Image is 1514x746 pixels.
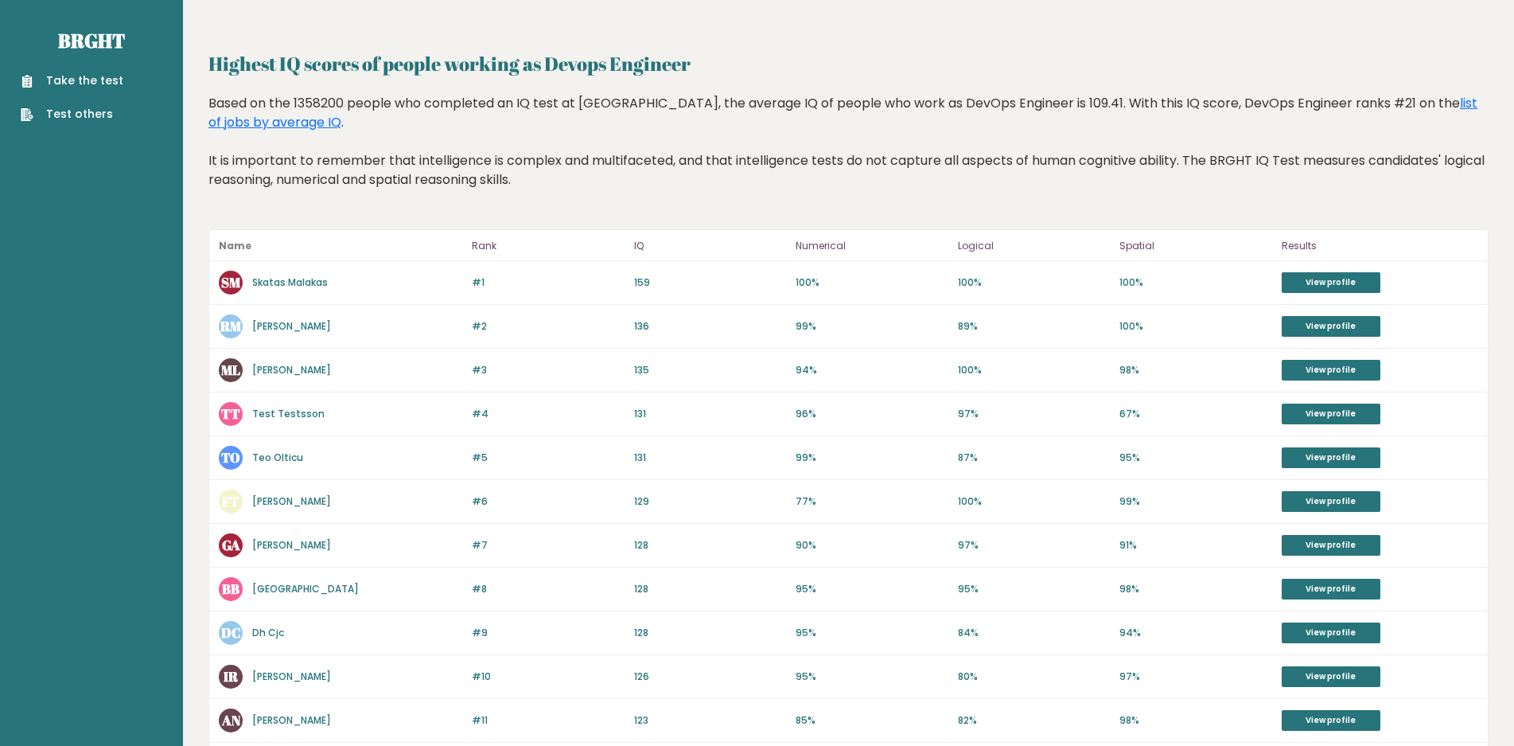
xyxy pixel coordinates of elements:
p: 95% [796,582,948,596]
p: 95% [796,626,948,640]
text: AN [221,711,241,729]
p: 85% [796,713,948,728]
p: 87% [958,451,1111,465]
a: Take the test [21,72,123,89]
a: [PERSON_NAME] [252,713,331,727]
p: #8 [472,582,625,596]
p: #11 [472,713,625,728]
p: 96% [796,407,948,421]
a: [PERSON_NAME] [252,538,331,552]
p: 126 [634,670,787,684]
p: #4 [472,407,625,421]
p: Logical [958,236,1111,256]
p: 100% [1119,275,1272,290]
p: 77% [796,494,948,509]
p: #5 [472,451,625,465]
text: GA [222,536,240,554]
p: 99% [1119,494,1272,509]
p: 131 [634,407,787,421]
p: 100% [958,494,1111,509]
p: 100% [958,363,1111,377]
text: IR [224,667,239,685]
a: Test Testsson [252,407,325,420]
p: 91% [1119,538,1272,553]
p: 128 [634,582,787,596]
p: 89% [958,319,1111,334]
p: Numerical [796,236,948,256]
text: ML [221,361,240,379]
text: RM [220,317,242,335]
p: 67% [1119,407,1272,421]
p: 94% [796,363,948,377]
h2: Highest IQ scores of people working as Devops Engineer [208,49,1489,78]
p: #9 [472,626,625,640]
text: SM [221,273,241,291]
text: DC [221,623,241,642]
p: Results [1282,236,1478,256]
a: View profile [1282,316,1380,337]
text: TT [221,404,240,423]
p: 97% [958,407,1111,421]
text: FT [222,492,239,510]
p: 136 [634,319,787,334]
a: [PERSON_NAME] [252,494,331,508]
a: Brght [58,28,125,53]
p: 82% [958,713,1111,728]
p: #7 [472,538,625,553]
p: 123 [634,713,787,728]
p: 94% [1119,626,1272,640]
a: View profile [1282,404,1380,424]
p: 100% [796,275,948,290]
a: [GEOGRAPHIC_DATA] [252,582,359,596]
p: 129 [634,494,787,509]
a: View profile [1282,535,1380,556]
a: Test others [21,106,123,123]
p: 159 [634,275,787,290]
p: 97% [1119,670,1272,684]
p: 98% [1119,713,1272,728]
a: [PERSON_NAME] [252,670,331,683]
p: 100% [1119,319,1272,334]
p: 95% [1119,451,1272,465]
a: View profile [1282,272,1380,293]
p: 98% [1119,582,1272,596]
div: Based on the 1358200 people who completed an IQ test at [GEOGRAPHIC_DATA], the average IQ of peop... [208,94,1489,213]
p: #10 [472,670,625,684]
p: #3 [472,363,625,377]
p: 135 [634,363,787,377]
p: 131 [634,451,787,465]
p: 128 [634,626,787,640]
a: Teo Olticu [252,451,303,464]
text: BB [222,580,239,598]
p: 99% [796,451,948,465]
p: Spatial [1119,236,1272,256]
a: View profile [1282,579,1380,600]
p: 98% [1119,363,1272,377]
p: 128 [634,538,787,553]
p: #1 [472,275,625,290]
p: 97% [958,538,1111,553]
a: View profile [1282,491,1380,512]
a: View profile [1282,447,1380,468]
a: View profile [1282,666,1380,687]
p: 100% [958,275,1111,290]
a: View profile [1282,360,1380,381]
a: Dh Cjc [252,626,284,639]
p: 95% [796,670,948,684]
p: IQ [634,236,787,256]
b: Name [219,239,251,252]
a: Skatas Malakas [252,275,328,289]
p: 90% [796,538,948,553]
a: list of jobs by average IQ [208,94,1477,131]
p: #6 [472,494,625,509]
text: TO [221,448,240,467]
p: Rank [472,236,625,256]
p: 95% [958,582,1111,596]
p: #2 [472,319,625,334]
p: 84% [958,626,1111,640]
p: 99% [796,319,948,334]
a: View profile [1282,710,1380,731]
a: View profile [1282,623,1380,643]
a: [PERSON_NAME] [252,319,331,333]
a: [PERSON_NAME] [252,363,331,377]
